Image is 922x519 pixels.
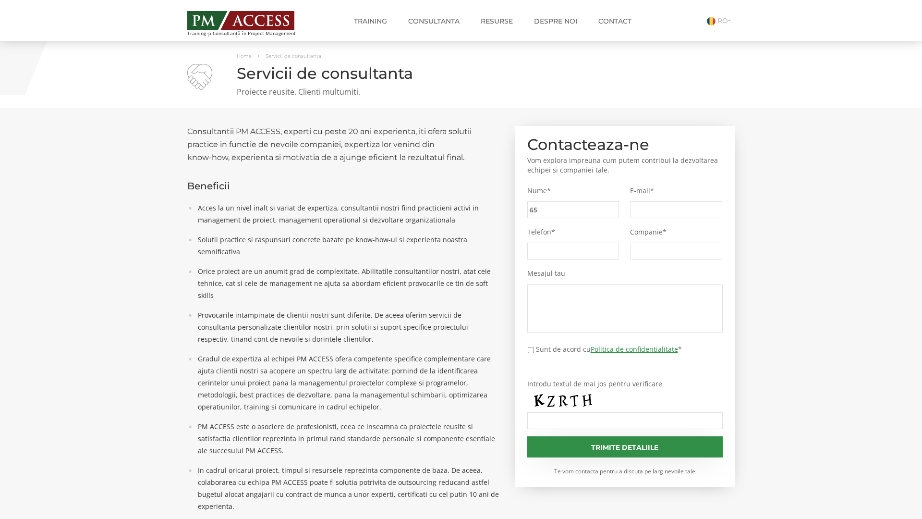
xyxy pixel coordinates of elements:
label: Sunt de acord cu * [536,344,682,354]
li: In cadrul oricarui proiect, timpul si resursele reprezinta componente de baza. De aceea, colabora... [193,464,501,512]
img: Servicii de consultanta [187,64,212,90]
input: Trimite detaliile [527,436,723,457]
img: Romana [707,17,716,25]
li: Solutii practice si raspunsuri concrete bazate pe know-how-ul si experienta noastra semnificativa [193,234,501,258]
h2: Consultantii PM ACCESS, experti cu peste 20 ani experienta, iti ofera solutii practice in functie... [187,125,501,164]
label: Nume [527,186,619,195]
a: Despre noi [527,12,584,31]
small: Te vom contacta pentru a discuta pe larg nevoile tale [527,467,723,475]
li: Provocarile intampinate de clientii nostri sunt diferite. De aceea oferim servicii de consultanta... [193,309,501,345]
h1: Servicii de consultanta [187,65,735,82]
label: Mesajul tau [527,269,723,278]
a: Politica de confidentialitate [591,345,678,354]
li: Gradul de expertiza al echipei PM ACCESS ofera competente specifice complementare care ajuta clie... [193,353,501,413]
li: Acces la un nivel inalt si variat de expertiza, consultantii nostri fiind practicieni activi in m... [193,202,501,226]
a: Resurse [473,12,520,31]
li: Orice proiect are un anumit grad de complexitate. Abilitatile consultantilor nostri, atat cele te... [193,265,501,301]
h2: Contacteaza-ne [527,138,723,151]
span: Servicii de consultanta [266,53,321,59]
span: Training și Consultanță în Project Management [187,31,314,36]
a: Contact [591,12,639,31]
li: PM ACCESS este o asociere de profesionisti, ceea ce inseamna ca proiectele reusite si satisfactia... [193,420,501,457]
label: E-mail [630,186,722,195]
a: Training și Consultanță în Project Management [187,8,314,36]
label: Introdu textul de mai jos pentru verificare [527,380,723,388]
p: Vom explora impreuna cum putem contribui la dezvoltarea echipei si companiei tale. [527,156,723,175]
a: Home [237,53,252,59]
a: Training [347,12,394,31]
a: Consultanta [401,12,467,31]
a: RO [707,16,735,25]
p: Proiecte reusite. Clienti multumiti. [187,86,735,98]
label: Companie [630,228,722,236]
img: PM ACCESS - Echipa traineri si consultanti certificati PMP: Narciss Popescu, Mihai Olaru, Monica ... [187,11,294,30]
label: Telefon [527,228,619,236]
h3: Beneficii [187,181,501,191]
